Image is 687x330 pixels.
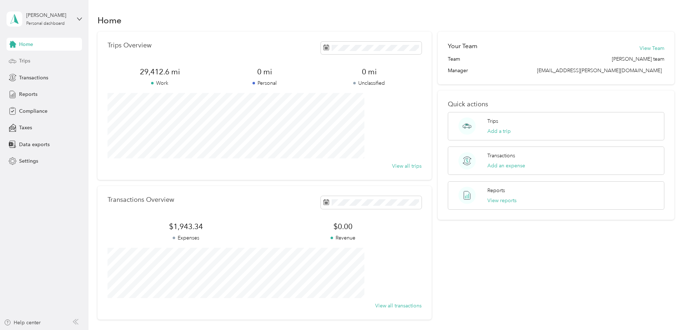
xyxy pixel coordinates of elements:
[448,55,460,63] span: Team
[487,162,525,169] button: Add an expense
[97,17,122,24] h1: Home
[317,67,422,77] span: 0 mi
[19,141,50,148] span: Data exports
[375,302,422,310] button: View all transactions
[392,162,422,170] button: View all trips
[19,41,33,48] span: Home
[108,79,212,87] p: Work
[487,152,515,159] p: Transactions
[487,197,517,204] button: View reports
[19,74,48,82] span: Transactions
[108,67,212,77] span: 29,412.6 mi
[108,222,264,232] span: $1,943.34
[640,45,664,52] button: View Team
[612,55,664,63] span: [PERSON_NAME] team
[448,101,664,108] p: Quick actions
[317,79,422,87] p: Unclassified
[212,79,317,87] p: Personal
[264,222,421,232] span: $0.00
[26,11,71,19] div: [PERSON_NAME]
[19,107,47,115] span: Compliance
[647,290,687,330] iframe: Everlance-gr Chat Button Frame
[487,127,511,135] button: Add a trip
[448,42,477,51] h2: Your Team
[108,42,151,49] p: Trips Overview
[4,319,41,326] button: Help center
[487,187,505,194] p: Reports
[108,196,174,204] p: Transactions Overview
[108,234,264,242] p: Expenses
[264,234,421,242] p: Revenue
[448,67,468,74] span: Manager
[19,124,32,131] span: Taxes
[26,22,65,26] div: Personal dashboard
[19,157,38,165] span: Settings
[19,90,37,98] span: Reports
[537,68,662,74] span: [EMAIL_ADDRESS][PERSON_NAME][DOMAIN_NAME]
[212,67,317,77] span: 0 mi
[19,57,30,65] span: Trips
[487,117,498,125] p: Trips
